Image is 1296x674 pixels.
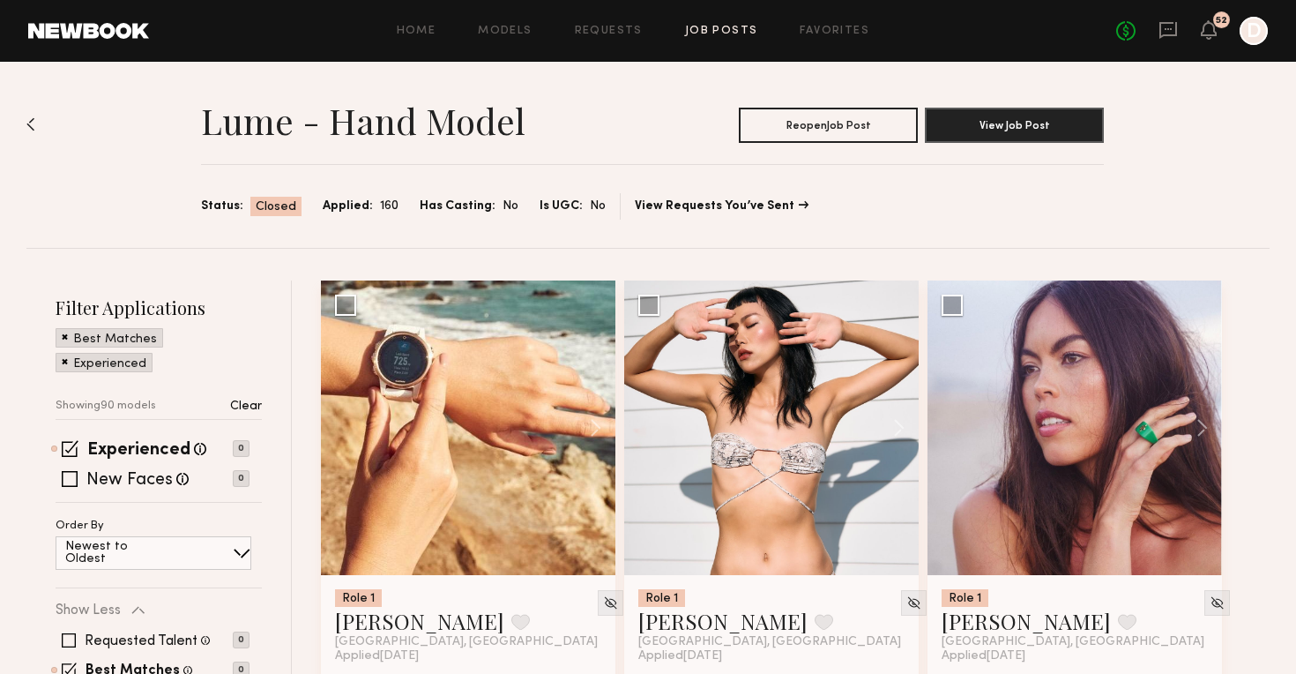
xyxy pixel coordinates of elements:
[335,607,504,635] a: [PERSON_NAME]
[1240,17,1268,45] a: D
[420,197,495,216] span: Has Casting:
[942,589,988,607] div: Role 1
[323,197,373,216] span: Applied:
[230,401,262,413] p: Clear
[256,198,296,216] span: Closed
[335,635,598,649] span: [GEOGRAPHIC_DATA], [GEOGRAPHIC_DATA]
[603,595,618,610] img: Unhide Model
[638,649,905,663] div: Applied [DATE]
[942,607,1111,635] a: [PERSON_NAME]
[233,632,250,648] p: 0
[56,401,156,412] p: Showing 90 models
[26,117,35,131] img: Back to previous page
[575,26,643,37] a: Requests
[56,520,104,532] p: Order By
[335,589,382,607] div: Role 1
[906,595,921,610] img: Unhide Model
[87,442,190,460] label: Experienced
[638,589,685,607] div: Role 1
[201,197,243,216] span: Status:
[739,108,918,143] button: ReopenJob Post
[73,358,146,371] p: Experienced
[56,603,121,618] p: Show Less
[65,541,170,565] p: Newest to Oldest
[503,197,518,216] span: No
[56,296,262,319] h2: Filter Applications
[478,26,532,37] a: Models
[638,635,901,649] span: [GEOGRAPHIC_DATA], [GEOGRAPHIC_DATA]
[201,99,525,143] h1: Lume - Hand Model
[800,26,869,37] a: Favorites
[86,472,173,490] label: New Faces
[540,197,583,216] span: Is UGC:
[233,440,250,457] p: 0
[638,607,808,635] a: [PERSON_NAME]
[233,470,250,487] p: 0
[397,26,436,37] a: Home
[1216,16,1227,26] div: 52
[85,634,197,648] label: Requested Talent
[925,108,1104,143] button: View Job Post
[942,649,1208,663] div: Applied [DATE]
[635,200,808,213] a: View Requests You’ve Sent
[73,333,157,346] p: Best Matches
[685,26,758,37] a: Job Posts
[1210,595,1225,610] img: Unhide Model
[590,197,606,216] span: No
[942,635,1204,649] span: [GEOGRAPHIC_DATA], [GEOGRAPHIC_DATA]
[380,197,398,216] span: 160
[335,649,601,663] div: Applied [DATE]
